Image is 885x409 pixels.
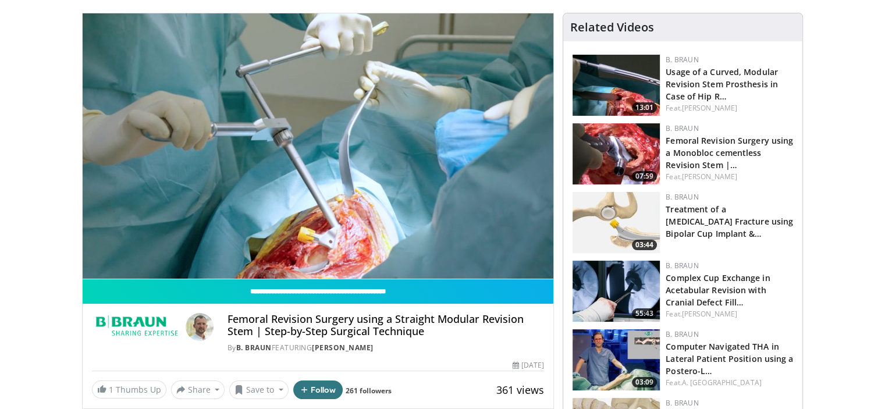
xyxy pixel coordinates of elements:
[666,261,698,271] a: B. Braun
[573,261,660,322] img: 8b64c0ca-f349-41b4-a711-37a94bb885a5.jpg.150x105_q85_crop-smart_upscale.jpg
[666,172,793,182] div: Feat.
[573,55,660,116] a: 13:01
[632,240,657,250] span: 03:44
[573,329,660,390] img: 11fc43c8-c25e-4126-ac60-c8374046ba21.jpg.150x105_q85_crop-smart_upscale.jpg
[228,313,544,338] h4: Femoral Revision Surgery using a Straight Modular Revision Stem | Step-by-Step Surgical Technique
[632,377,657,387] span: 03:09
[570,20,654,34] h4: Related Videos
[236,343,272,353] a: B. Braun
[682,309,737,319] a: [PERSON_NAME]
[666,378,793,388] div: Feat.
[293,380,343,399] button: Follow
[666,309,793,319] div: Feat.
[109,384,113,395] span: 1
[666,192,698,202] a: B. Braun
[346,386,392,396] a: 261 followers
[666,66,778,102] a: Usage of a Curved, Modular Revision Stem Prosthesis in Case of Hip R…
[496,383,544,397] span: 361 views
[513,360,544,371] div: [DATE]
[632,308,657,319] span: 55:43
[573,261,660,322] a: 55:43
[666,398,698,408] a: B. Braun
[666,329,698,339] a: B. Braun
[666,123,698,133] a: B. Braun
[632,171,657,182] span: 07:59
[573,55,660,116] img: 3f0fddff-fdec-4e4b-bfed-b21d85259955.150x105_q85_crop-smart_upscale.jpg
[632,102,657,113] span: 13:01
[682,103,737,113] a: [PERSON_NAME]
[666,103,793,113] div: Feat.
[666,135,793,170] a: Femoral Revision Surgery using a Monobloc cementless Revision Stem |…
[92,313,181,341] img: B. Braun
[573,123,660,184] a: 07:59
[573,192,660,253] img: dd541074-bb98-4b7d-853b-83c717806bb5.jpg.150x105_q85_crop-smart_upscale.jpg
[573,192,660,253] a: 03:44
[573,329,660,390] a: 03:09
[573,123,660,184] img: 97950487-ad54-47b6-9334-a8a64355b513.150x105_q85_crop-smart_upscale.jpg
[682,172,737,182] a: [PERSON_NAME]
[666,272,770,308] a: Complex Cup Exchange in Acetabular Revision with Cranial Defect Fill…
[666,341,793,376] a: Computer Navigated THA in Lateral Patient Position using a Postero-L…
[92,380,166,399] a: 1 Thumbs Up
[229,380,289,399] button: Save to
[666,55,698,65] a: B. Braun
[186,313,214,341] img: Avatar
[83,13,554,279] video-js: Video Player
[171,380,225,399] button: Share
[666,204,793,239] a: Treatment of a [MEDICAL_DATA] Fracture using Bipolar Cup Implant &…
[228,343,544,353] div: By FEATURING
[682,378,762,387] a: A. [GEOGRAPHIC_DATA]
[312,343,374,353] a: [PERSON_NAME]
